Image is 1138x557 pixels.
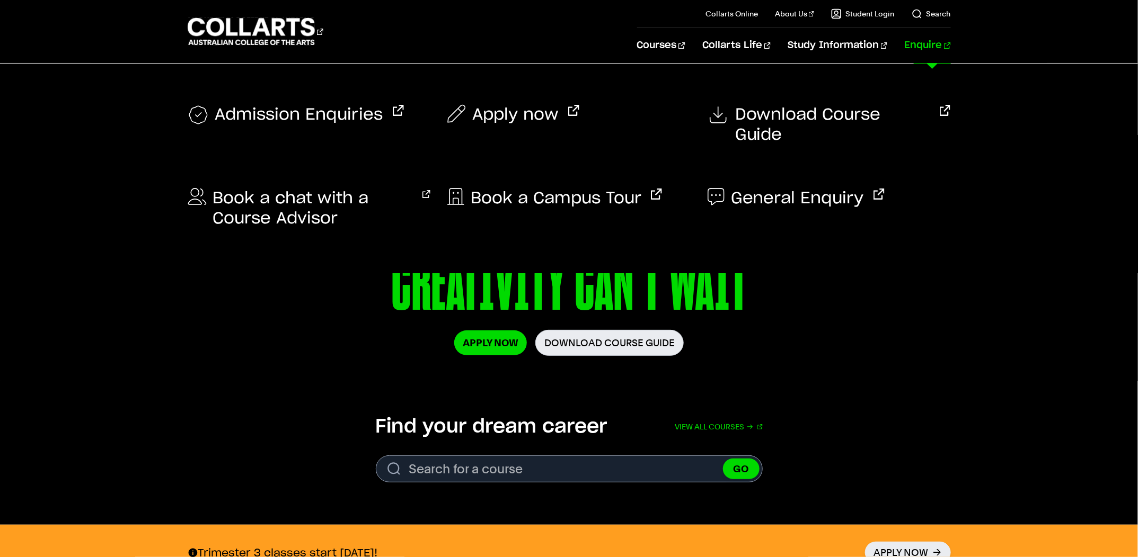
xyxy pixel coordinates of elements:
span: Book a chat with a Course Advisor [213,188,413,229]
a: Book a Campus Tour [447,188,662,209]
a: Search [912,8,951,19]
a: Collarts Online [705,8,758,19]
a: Download Course Guide [535,330,684,356]
a: Enquire [904,28,950,63]
a: Download Course Guide [708,105,951,145]
a: Study Information [788,28,887,63]
form: Search [376,455,763,482]
a: Book a chat with a Course Advisor [188,188,431,229]
a: General Enquiry [708,188,885,209]
a: Apply now [447,105,579,125]
span: Admission Enquiries [215,105,383,126]
a: Student Login [831,8,895,19]
span: General Enquiry [731,188,864,209]
div: Go to homepage [188,16,323,47]
input: Search for a course [376,455,763,482]
a: View all courses [675,415,763,438]
span: Download Course Guide [735,105,930,145]
a: Courses [637,28,685,63]
a: Apply Now [454,330,527,355]
a: About Us [775,8,814,19]
p: CREATIVITY CAN'T WAIT [284,242,854,330]
button: GO [723,459,760,479]
a: Collarts Life [702,28,771,63]
a: Admission Enquiries [188,105,404,126]
span: Book a Campus Tour [471,188,641,209]
span: Apply now [472,105,559,125]
h2: Find your dream career [376,415,607,438]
